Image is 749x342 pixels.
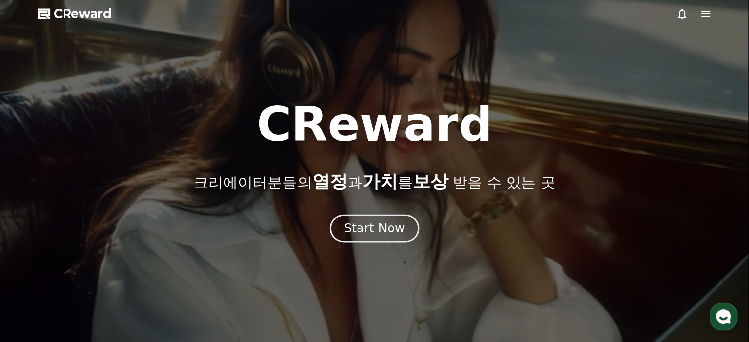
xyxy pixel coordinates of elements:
[54,6,112,22] span: CReward
[362,171,397,191] span: 가치
[194,172,555,191] p: 크리에이터분들의 과 를 받을 수 있는 곳
[332,225,417,234] a: Start Now
[65,260,127,285] a: 대화
[344,220,405,237] div: Start Now
[412,171,448,191] span: 보상
[152,275,164,283] span: 설정
[31,275,37,283] span: 홈
[330,214,419,242] button: Start Now
[3,260,65,285] a: 홈
[257,101,492,148] h1: CReward
[127,260,189,285] a: 설정
[38,6,112,22] a: CReward
[312,171,347,191] span: 열정
[90,276,102,283] span: 대화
